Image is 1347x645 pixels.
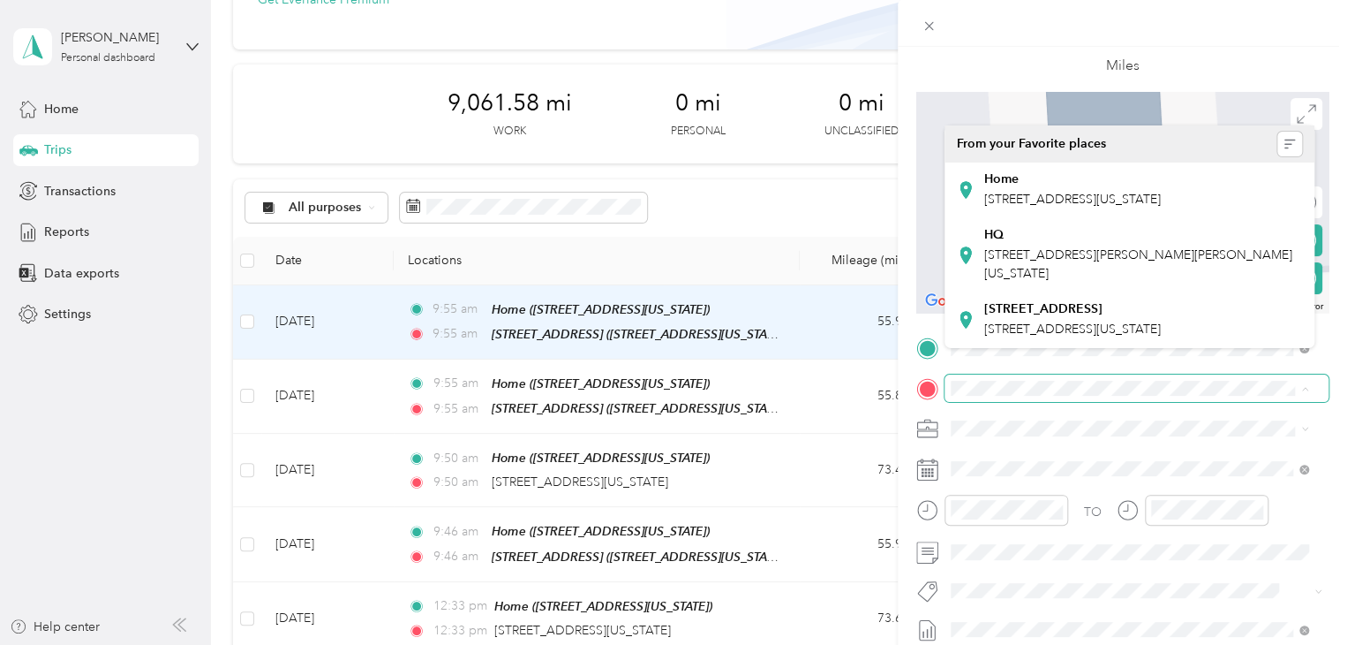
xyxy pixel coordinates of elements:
iframe: Everlance-gr Chat Button Frame [1248,546,1347,645]
div: TO [1084,503,1102,521]
strong: HQ [984,227,1004,243]
span: [STREET_ADDRESS][US_STATE] [984,322,1161,337]
img: Google [921,290,979,313]
span: [STREET_ADDRESS][PERSON_NAME][PERSON_NAME][US_STATE] [984,247,1292,281]
a: Open this area in Google Maps (opens a new window) [921,290,979,313]
span: From your Favorite places [957,136,1106,152]
strong: Home [984,171,1019,187]
strong: [STREET_ADDRESS] [984,301,1102,317]
p: Miles [1106,55,1140,77]
span: [STREET_ADDRESS][US_STATE] [984,192,1161,207]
